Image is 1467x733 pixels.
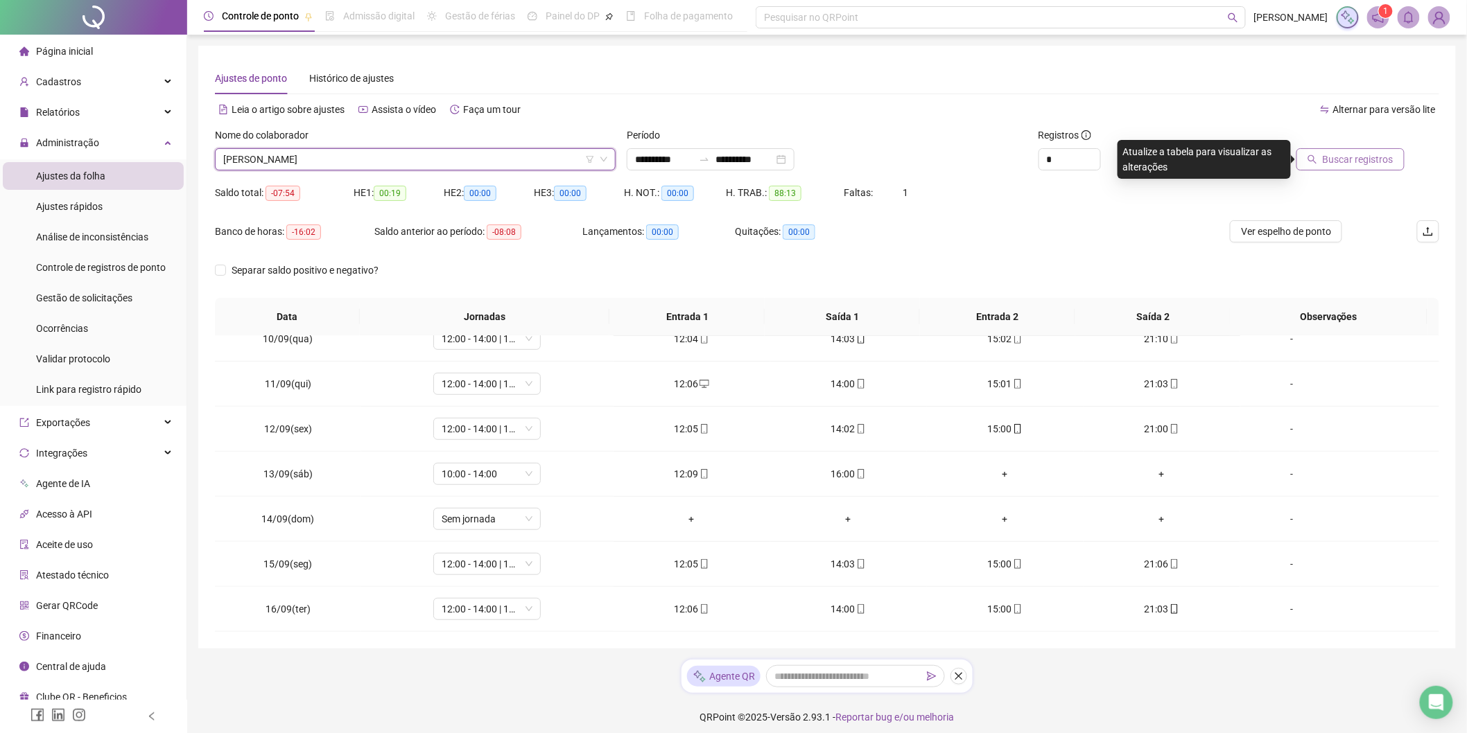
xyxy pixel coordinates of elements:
span: Central de ajuda [36,661,106,672]
span: mobile [1168,604,1179,614]
div: H. TRAB.: [726,185,844,201]
th: Entrada 1 [609,298,765,336]
span: desktop [698,379,709,389]
span: filter [586,155,594,164]
span: Página inicial [36,46,93,57]
div: 21:03 [1095,601,1229,617]
div: + [625,511,759,527]
span: Faça um tour [463,104,521,115]
div: 16:00 [781,466,916,482]
span: -07:54 [266,186,300,201]
div: 15:00 [938,601,1073,617]
span: pushpin [304,12,313,21]
span: Assista o vídeo [372,104,436,115]
span: Admissão digital [343,10,415,21]
span: pushpin [605,12,614,21]
span: 00:00 [464,186,496,201]
span: bell [1403,11,1415,24]
div: Atualize a tabela para visualizar as alterações [1118,140,1291,179]
span: upload [1423,226,1434,237]
span: mobile [1168,334,1179,344]
span: Gestão de férias [445,10,515,21]
span: sun [427,11,437,21]
div: 15:00 [938,421,1073,436]
div: - [1251,556,1333,572]
span: mobile [698,604,709,614]
span: Sem jornada [442,509,532,529]
button: Buscar registros [1296,148,1405,170]
span: Folha de pagamento [644,10,733,21]
div: 21:03 [1095,376,1229,391]
span: 1 [903,187,908,198]
span: export [19,418,29,427]
div: H. NOT.: [624,185,726,201]
div: + [938,511,1073,527]
span: api [19,509,29,519]
span: mobile [698,559,709,569]
div: 21:10 [1095,331,1229,346]
span: qrcode [19,601,29,610]
span: Gerar QRCode [36,600,98,611]
div: Banco de horas: [215,224,374,240]
span: mobile [855,379,866,389]
span: 16/09(ter) [266,603,311,615]
span: 12:00 - 14:00 | 15:00 - 21:00 [442,373,532,394]
div: HE 2: [444,185,534,201]
span: linkedin [51,708,65,722]
span: book [626,11,636,21]
span: 00:00 [554,186,587,201]
span: Alternar para versão lite [1333,104,1436,115]
span: Financeiro [36,630,81,642]
div: 14:03 [781,556,916,572]
span: Exportações [36,417,90,428]
span: Registros [1039,127,1091,143]
span: sync [19,448,29,458]
span: Acesso à API [36,509,92,520]
span: swap-right [699,154,710,165]
span: mobile [855,334,866,344]
div: 12:05 [625,421,759,436]
span: file [19,107,29,117]
span: Relatórios [36,107,80,118]
span: Histórico de ajustes [309,73,394,84]
span: Gestão de solicitações [36,292,132,303]
div: HE 3: [534,185,624,201]
span: mobile [698,424,709,434]
div: - [1251,331,1333,346]
span: mobile [1012,604,1023,614]
span: dollar [19,631,29,641]
span: [PERSON_NAME] [1254,10,1328,25]
span: solution [19,570,29,580]
span: Ajustes da folha [36,170,105,182]
span: 12:00 - 14:00 | 15:00 - 21:00 [442,554,532,574]
span: Atestado técnico [36,569,109,581]
div: Agente QR [687,666,761,687]
span: mobile [698,469,709,479]
span: Reportar bug e/ou melhoria [836,712,955,723]
span: 15/09(seg) [263,558,312,569]
span: 88:13 [769,186,801,201]
span: Observações [1241,309,1416,324]
span: Integrações [36,448,87,459]
div: 12:05 [625,556,759,572]
span: Validar protocolo [36,353,110,364]
span: 00:00 [646,224,679,240]
span: left [147,712,157,721]
div: - [1251,466,1333,482]
div: - [1251,601,1333,617]
span: mobile [1168,424,1179,434]
th: Saída 1 [765,298,920,336]
span: Faltas: [844,187,875,198]
span: Administração [36,137,99,148]
span: 10:00 - 14:00 [442,463,532,484]
span: 10/09(qua) [263,333,313,344]
th: Jornadas [360,298,610,336]
span: Aceite de uso [36,539,93,550]
span: mobile [1012,334,1023,344]
div: 14:03 [781,331,916,346]
div: Saldo total: [215,185,354,201]
sup: 1 [1379,4,1393,18]
span: 00:00 [783,224,815,240]
span: user-add [19,77,29,87]
span: mobile [1012,424,1023,434]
